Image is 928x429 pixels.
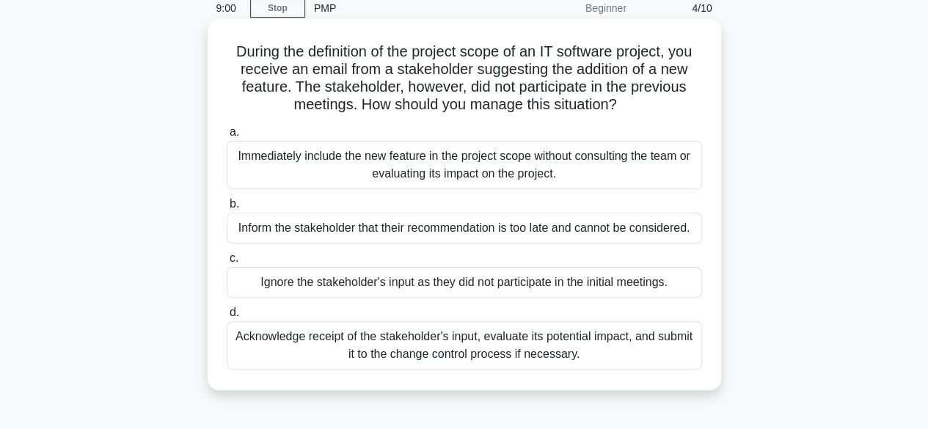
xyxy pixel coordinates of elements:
[227,321,702,370] div: Acknowledge receipt of the stakeholder's input, evaluate its potential impact, and submit it to t...
[230,252,238,264] span: c.
[227,141,702,189] div: Immediately include the new feature in the project scope without consulting the team or evaluatin...
[230,125,239,138] span: a.
[230,197,239,210] span: b.
[225,43,704,114] h5: During the definition of the project scope of an IT software project, you receive an email from a...
[227,267,702,298] div: Ignore the stakeholder's input as they did not participate in the initial meetings.
[230,306,239,318] span: d.
[227,213,702,243] div: Inform the stakeholder that their recommendation is too late and cannot be considered.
